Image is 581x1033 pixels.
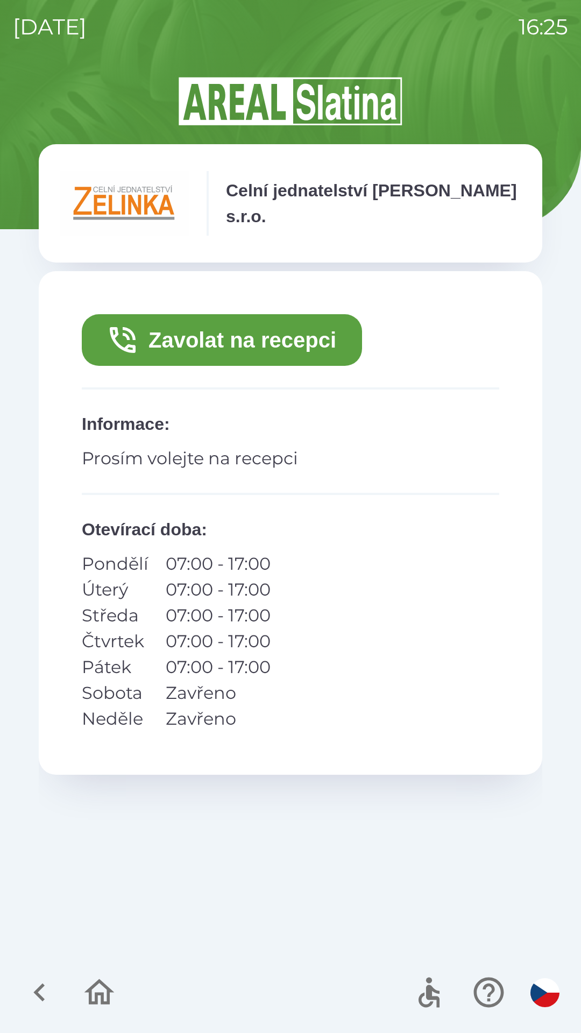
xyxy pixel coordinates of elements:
p: 07:00 - 17:00 [166,551,271,577]
p: Čtvrtek [82,628,148,654]
p: Otevírací doba : [82,516,499,542]
p: 07:00 - 17:00 [166,628,271,654]
p: Neděle [82,706,148,732]
p: 16:25 [519,11,568,43]
p: Sobota [82,680,148,706]
p: [DATE] [13,11,87,43]
img: cs flag [530,978,559,1007]
p: 07:00 - 17:00 [166,577,271,603]
p: Zavřeno [166,680,271,706]
p: Informace : [82,411,499,437]
p: 07:00 - 17:00 [166,603,271,628]
p: Prosím volejte na recepci [82,445,499,471]
img: Logo [39,75,542,127]
p: Úterý [82,577,148,603]
p: Středa [82,603,148,628]
p: Celní jednatelství [PERSON_NAME] s.r.o. [226,178,521,229]
p: 07:00 - 17:00 [166,654,271,680]
img: e791fe39-6e5c-4488-8406-01cea90b779d.png [60,171,189,236]
button: Zavolat na recepci [82,314,362,366]
p: Pondělí [82,551,148,577]
p: Zavřeno [166,706,271,732]
p: Pátek [82,654,148,680]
